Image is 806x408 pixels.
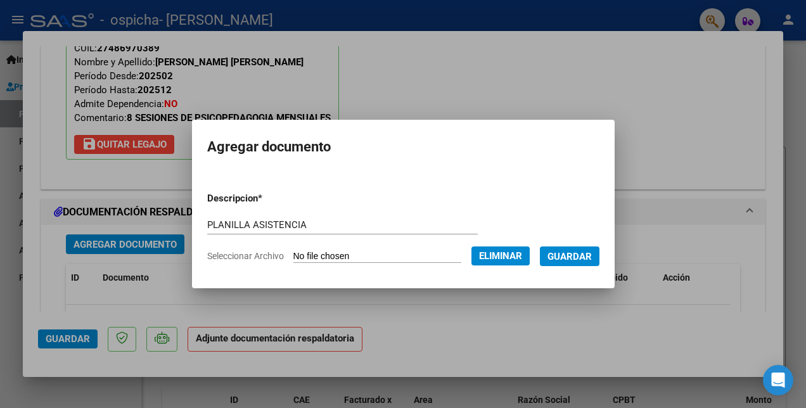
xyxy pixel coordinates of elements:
[471,246,530,265] button: Eliminar
[540,246,599,266] button: Guardar
[207,191,325,206] p: Descripcion
[207,251,284,261] span: Seleccionar Archivo
[763,365,793,395] div: Open Intercom Messenger
[547,251,592,262] span: Guardar
[207,135,599,159] h2: Agregar documento
[479,250,522,262] span: Eliminar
